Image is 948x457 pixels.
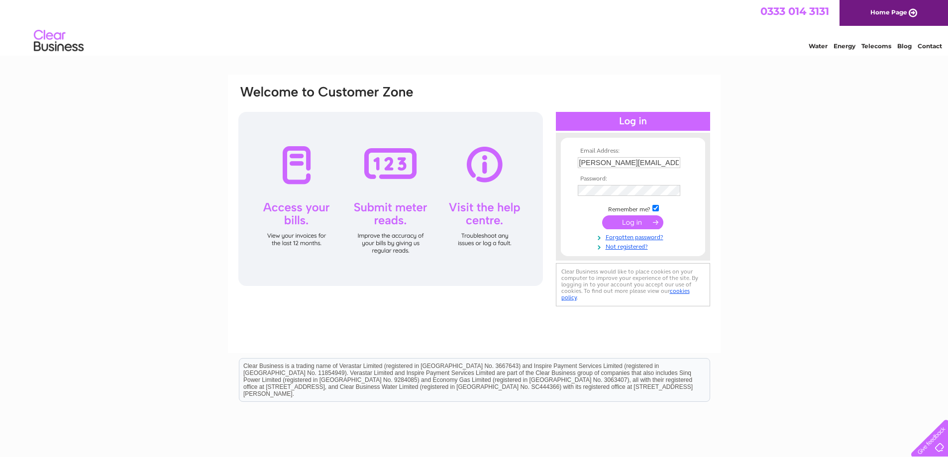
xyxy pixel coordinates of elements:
[239,5,710,48] div: Clear Business is a trading name of Verastar Limited (registered in [GEOGRAPHIC_DATA] No. 3667643...
[33,26,84,56] img: logo.png
[861,42,891,50] a: Telecoms
[561,287,690,301] a: cookies policy
[556,263,710,306] div: Clear Business would like to place cookies on your computer to improve your experience of the sit...
[897,42,912,50] a: Blog
[602,215,663,229] input: Submit
[578,232,691,241] a: Forgotten password?
[575,203,691,213] td: Remember me?
[760,5,829,17] a: 0333 014 3131
[575,176,691,183] th: Password:
[809,42,828,50] a: Water
[834,42,855,50] a: Energy
[575,148,691,155] th: Email Address:
[918,42,942,50] a: Contact
[578,241,691,251] a: Not registered?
